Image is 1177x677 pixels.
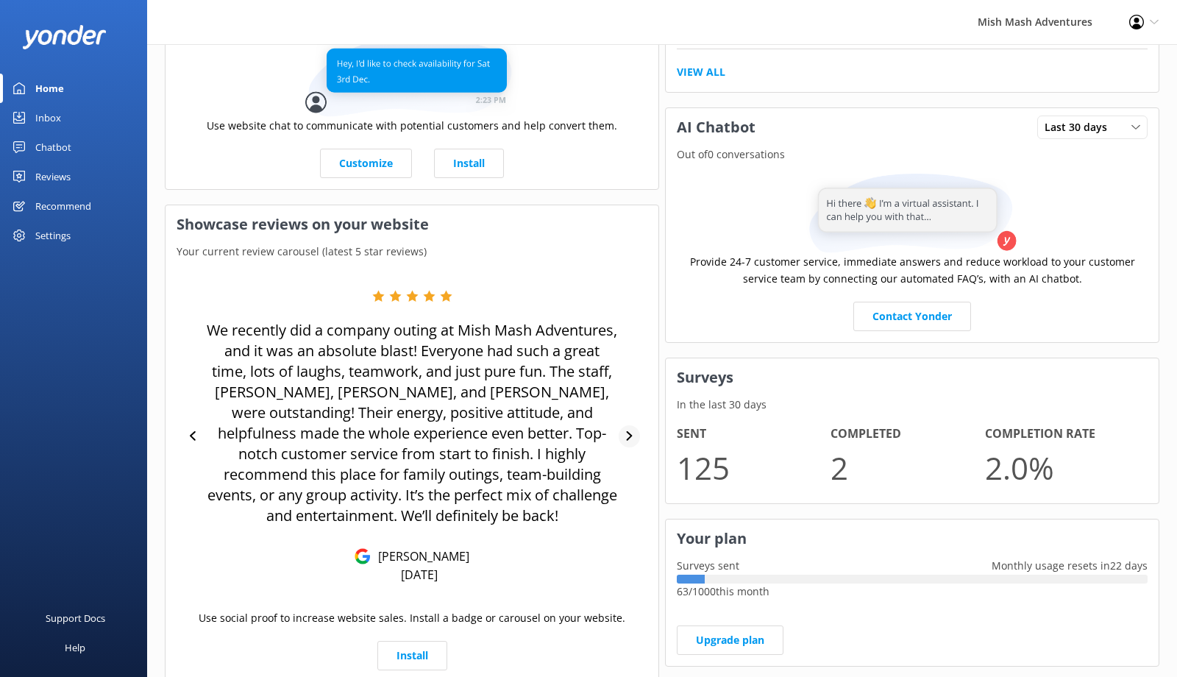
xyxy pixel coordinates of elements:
[46,603,105,633] div: Support Docs
[677,443,831,492] p: 125
[371,548,469,564] p: [PERSON_NAME]
[677,625,783,655] a: Upgrade plan
[666,397,1159,413] p: In the last 30 days
[305,38,519,118] img: conversation...
[677,64,725,80] a: View All
[677,584,1148,600] p: 63 / 1000 this month
[320,149,412,178] a: Customize
[35,132,71,162] div: Chatbot
[985,425,1139,444] h4: Completion Rate
[677,254,1148,287] p: Provide 24-7 customer service, immediate answers and reduce workload to your customer service tea...
[666,108,767,146] h3: AI Chatbot
[22,25,107,49] img: yonder-white-logo.png
[199,610,625,626] p: Use social proof to increase website sales. Install a badge or carousel on your website.
[666,520,1159,558] h3: Your plan
[205,320,618,526] p: We recently did a company outing at Mish Mash Adventures, and it was an absolute blast! Everyone ...
[677,425,831,444] h4: Sent
[853,302,971,331] a: Contact Yonder
[434,149,504,178] a: Install
[806,174,1019,254] img: assistant...
[35,74,64,103] div: Home
[981,558,1159,574] p: Monthly usage resets in 22 days
[666,146,1159,163] p: Out of 0 conversations
[166,205,658,244] h3: Showcase reviews on your website
[65,633,85,662] div: Help
[35,103,61,132] div: Inbox
[166,244,658,260] p: Your current review carousel (latest 5 star reviews)
[831,443,984,492] p: 2
[831,425,984,444] h4: Completed
[355,548,371,564] img: Google Reviews
[666,558,750,574] p: Surveys sent
[35,221,71,250] div: Settings
[666,358,1159,397] h3: Surveys
[35,162,71,191] div: Reviews
[1045,119,1116,135] span: Last 30 days
[207,118,617,134] p: Use website chat to communicate with potential customers and help convert them.
[377,641,447,670] a: Install
[401,567,438,583] p: [DATE]
[35,191,91,221] div: Recommend
[985,443,1139,492] p: 2.0 %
